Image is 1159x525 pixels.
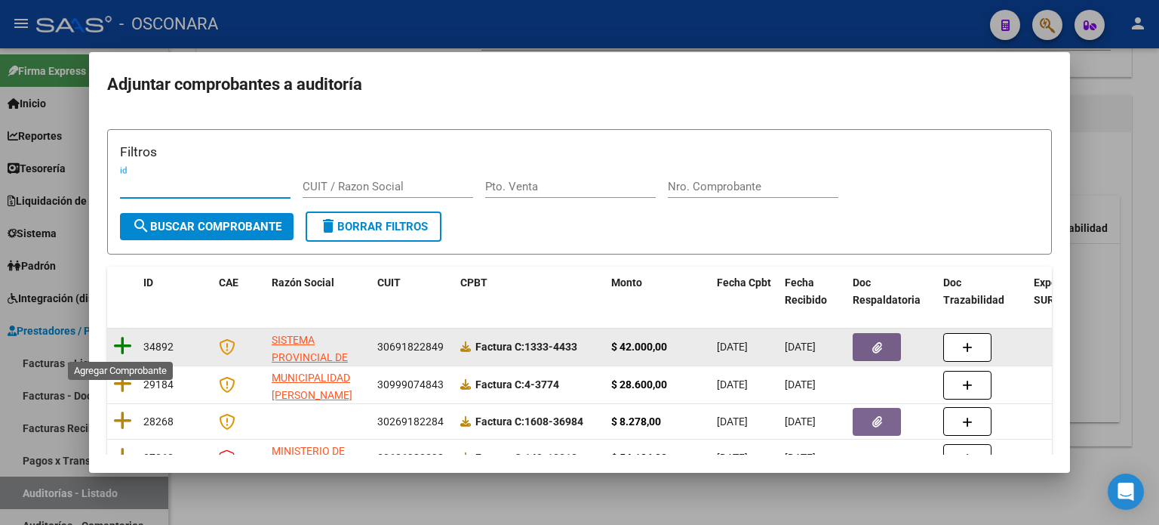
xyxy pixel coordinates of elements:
[319,217,337,235] mat-icon: delete
[137,267,213,317] datatable-header-cell: ID
[475,378,559,391] strong: 4-3774
[143,415,174,428] span: 28268
[475,415,583,428] strong: 1608-36984
[306,212,441,242] button: Borrar Filtros
[377,378,444,391] span: 30999074843
[460,276,487,289] span: CPBT
[717,452,748,464] span: [DATE]
[711,267,779,317] datatable-header-cell: Fecha Cpbt
[272,372,374,418] span: MUNICIPALIDAD [PERSON_NAME][GEOGRAPHIC_DATA]
[611,415,661,428] strong: $ 8.278,00
[475,341,577,353] strong: 1333-4433
[454,267,605,317] datatable-header-cell: CPBT
[717,341,748,353] span: [DATE]
[272,334,348,381] span: SISTEMA PROVINCIAL DE SALUD
[1028,267,1111,317] datatable-header-cell: Expediente SUR Asociado
[611,276,642,289] span: Monto
[717,415,748,428] span: [DATE]
[475,452,577,464] strong: 149-10318
[1108,474,1144,510] div: Open Intercom Messenger
[272,276,334,289] span: Razón Social
[377,415,444,428] span: 30269182284
[371,267,454,317] datatable-header-cell: CUIT
[219,276,238,289] span: CAE
[143,378,174,391] span: 29184
[143,276,153,289] span: ID
[785,452,816,464] span: [DATE]
[1034,276,1101,306] span: Expediente SUR Asociado
[785,276,827,306] span: Fecha Recibido
[611,341,667,353] strong: $ 42.000,00
[779,267,847,317] datatable-header-cell: Fecha Recibido
[319,220,428,233] span: Borrar Filtros
[107,70,1052,99] h2: Adjuntar comprobantes a auditoría
[132,217,150,235] mat-icon: search
[785,378,816,391] span: [DATE]
[717,276,771,289] span: Fecha Cpbt
[377,341,444,353] span: 30691822849
[785,341,816,353] span: [DATE]
[266,267,371,317] datatable-header-cell: Razón Social
[717,378,748,391] span: [DATE]
[475,415,524,428] span: Factura C:
[605,267,711,317] datatable-header-cell: Monto
[143,452,174,464] span: 27063
[143,341,174,353] span: 34892
[847,267,937,317] datatable-header-cell: Doc Respaldatoria
[853,276,921,306] span: Doc Respaldatoria
[475,341,524,353] span: Factura C:
[475,452,524,464] span: Factura C:
[377,276,401,289] span: CUIT
[943,276,1004,306] span: Doc Trazabilidad
[937,267,1028,317] datatable-header-cell: Doc Trazabilidad
[120,142,1039,162] h3: Filtros
[272,445,360,492] span: MINISTERIO DE SALUD PCIA DE BS AS
[213,267,266,317] datatable-header-cell: CAE
[611,378,667,391] strong: $ 28.600,00
[785,415,816,428] span: [DATE]
[120,213,294,240] button: Buscar Comprobante
[611,452,667,464] strong: $ 54.186,00
[132,220,281,233] span: Buscar Comprobante
[377,452,444,464] span: 30626983398
[475,378,524,391] span: Factura C:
